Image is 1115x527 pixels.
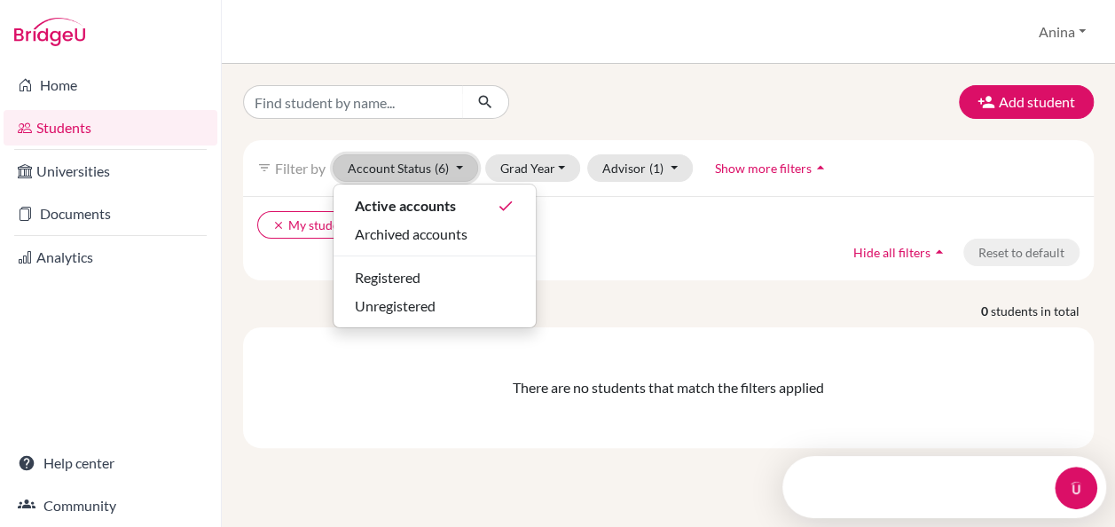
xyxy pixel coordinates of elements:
iframe: Intercom live chat discovery launcher [782,456,1106,518]
span: Filter by [275,160,326,177]
a: Community [4,488,217,523]
button: Add student [959,85,1094,119]
button: Grad Year [485,154,581,182]
span: Show more filters [715,161,812,176]
a: Help center [4,445,217,481]
span: Active accounts [355,195,456,216]
i: filter_list [257,161,271,175]
button: Active accountsdone [334,192,536,220]
button: Unregistered [334,292,536,320]
a: Students [4,110,217,146]
input: Find student by name... [243,85,463,119]
i: arrow_drop_up [930,243,948,261]
button: Advisor(1) [587,154,693,182]
span: Unregistered [355,295,436,317]
span: Hide all filters [853,245,930,260]
img: Bridge-U [14,18,85,46]
strong: 0 [981,302,991,320]
span: Registered [355,267,420,288]
button: Archived accounts [334,220,536,248]
span: (1) [649,161,664,176]
i: arrow_drop_up [812,159,829,177]
button: Registered [334,263,536,292]
a: Documents [4,196,217,232]
div: There are no students that match the filters applied [257,377,1080,398]
button: Account Status(6) [333,154,478,182]
span: (6) [435,161,449,176]
button: Reset to default [963,239,1080,266]
iframe: Intercom live chat [1055,467,1097,509]
span: Archived accounts [355,224,467,245]
i: done [497,197,514,215]
div: Account Status(6) [333,184,537,328]
a: Universities [4,153,217,189]
button: Show more filtersarrow_drop_up [700,154,844,182]
span: students in total [991,302,1094,320]
a: Home [4,67,217,103]
button: clearMy students [257,211,371,239]
button: Hide all filtersarrow_drop_up [838,239,963,266]
button: Anina [1031,15,1094,49]
a: Analytics [4,240,217,275]
i: clear [272,219,285,232]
